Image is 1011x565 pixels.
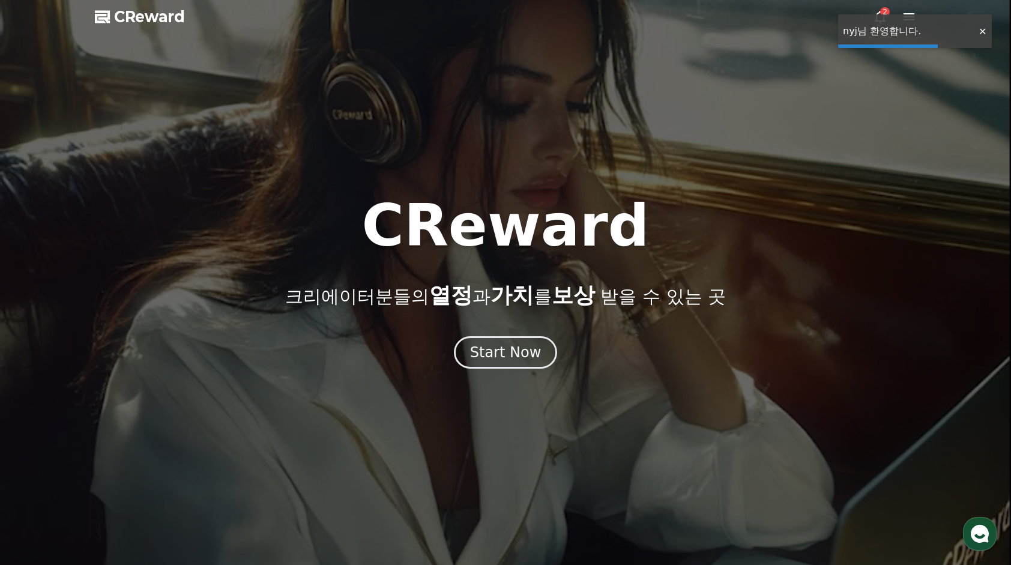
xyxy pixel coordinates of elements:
a: Start Now [454,348,558,360]
div: Start Now [470,343,542,362]
span: 열정 [429,283,472,307]
button: Start Now [454,336,558,369]
span: 가치 [490,283,534,307]
div: 2 [880,7,890,17]
span: 보상 [552,283,595,307]
h1: CReward [361,197,649,255]
span: CReward [114,7,185,26]
p: 크리에이터분들의 과 를 받을 수 있는 곳 [285,283,726,307]
a: 2 [873,10,887,24]
a: CReward [95,7,185,26]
